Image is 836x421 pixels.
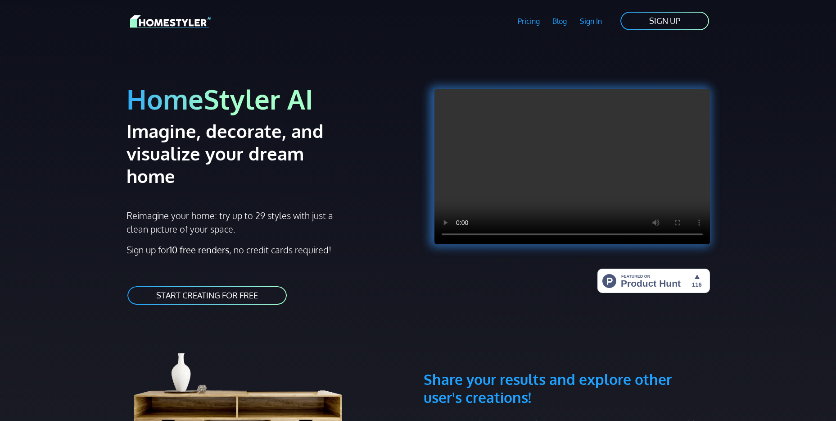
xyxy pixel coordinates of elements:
p: Sign up for , no credit cards required! [127,243,413,256]
h1: HomeStyler AI [127,82,413,116]
a: Blog [546,11,574,32]
h3: Share your results and explore other user's creations! [424,327,710,407]
h2: Imagine, decorate, and visualize your dream home [127,119,356,187]
strong: 10 free renders [169,244,229,256]
p: Reimagine your home: try up to 29 styles with just a clean picture of your space. [127,209,341,236]
img: HomeStyler AI logo [130,14,211,29]
a: START CREATING FOR FREE [127,285,288,306]
a: Pricing [511,11,546,32]
img: HomeStyler AI - Interior Design Made Easy: One Click to Your Dream Home | Product Hunt [597,269,710,293]
a: Sign In [574,11,609,32]
a: SIGN UP [619,11,710,31]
